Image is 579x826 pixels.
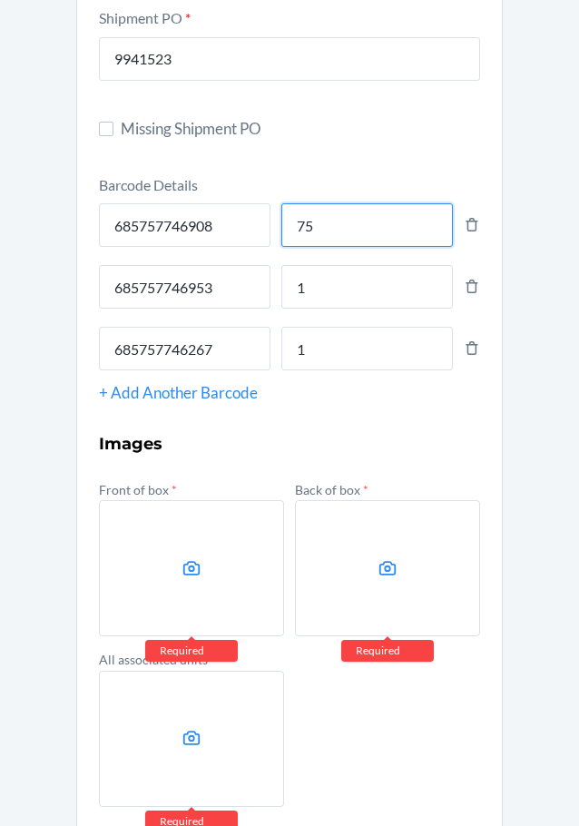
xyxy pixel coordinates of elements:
input: Missing Shipment PO [99,122,113,136]
label: Shipment PO [99,9,191,26]
span: Missing Shipment PO [121,117,480,141]
label: All associated units [99,652,216,667]
div: + Add Another Barcode [99,381,480,405]
input: Barcode [99,265,270,309]
input: Quantity [281,265,453,309]
label: Back of box [295,482,368,497]
input: Barcode [99,327,270,370]
label: Barcode Details [99,176,198,193]
input: Quantity [281,203,453,247]
div: Required [341,640,434,662]
input: Barcode [99,203,270,247]
input: Quantity [281,327,453,370]
div: Required [145,640,238,662]
h3: Images [99,432,480,456]
label: Front of box [99,482,177,497]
